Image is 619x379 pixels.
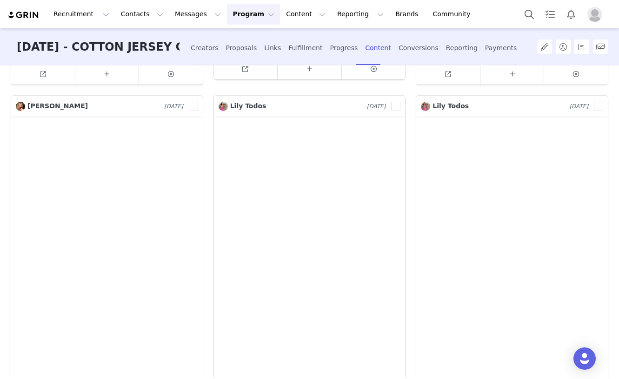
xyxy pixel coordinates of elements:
img: placeholder-profile.jpg [587,7,602,22]
div: Progress [330,36,358,60]
button: Recruitment [48,4,115,25]
img: 3f42f3c0-3542-4eac-b076-7eeef4d7ad2f.jpg [219,102,228,111]
img: grin logo [7,11,40,20]
a: Tasks [540,4,560,25]
p: [DATE] [164,102,183,111]
button: Content [280,4,331,25]
button: Search [519,4,539,25]
img: 3f42f3c0-3542-4eac-b076-7eeef4d7ad2f.jpg [421,102,430,111]
div: Reporting [446,36,478,60]
h3: [DATE] - COTTON JERSEY CAPRI [17,28,180,66]
div: Content [365,36,391,60]
div: Conversions [399,36,439,60]
button: Program [227,4,280,25]
span: [PERSON_NAME] [27,102,88,110]
div: Creators [191,36,219,60]
span: Lily Todos [433,102,469,110]
button: Reporting [332,4,389,25]
a: Brands [390,4,426,25]
button: Contacts [115,4,169,25]
div: Links [264,36,281,60]
div: Open Intercom Messenger [573,347,596,370]
p: [DATE] [569,102,588,111]
button: Profile [582,7,612,22]
button: Messages [169,4,226,25]
a: Community [427,4,480,25]
span: Lily Todos [230,102,266,110]
button: Notifications [561,4,581,25]
div: Payments [485,36,517,60]
img: ae8c4205-25f7-481f-957e-87d71197ed1c.jpg [16,102,25,111]
p: [DATE] [367,102,386,111]
div: Proposals [226,36,257,60]
div: Fulfillment [288,36,322,60]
